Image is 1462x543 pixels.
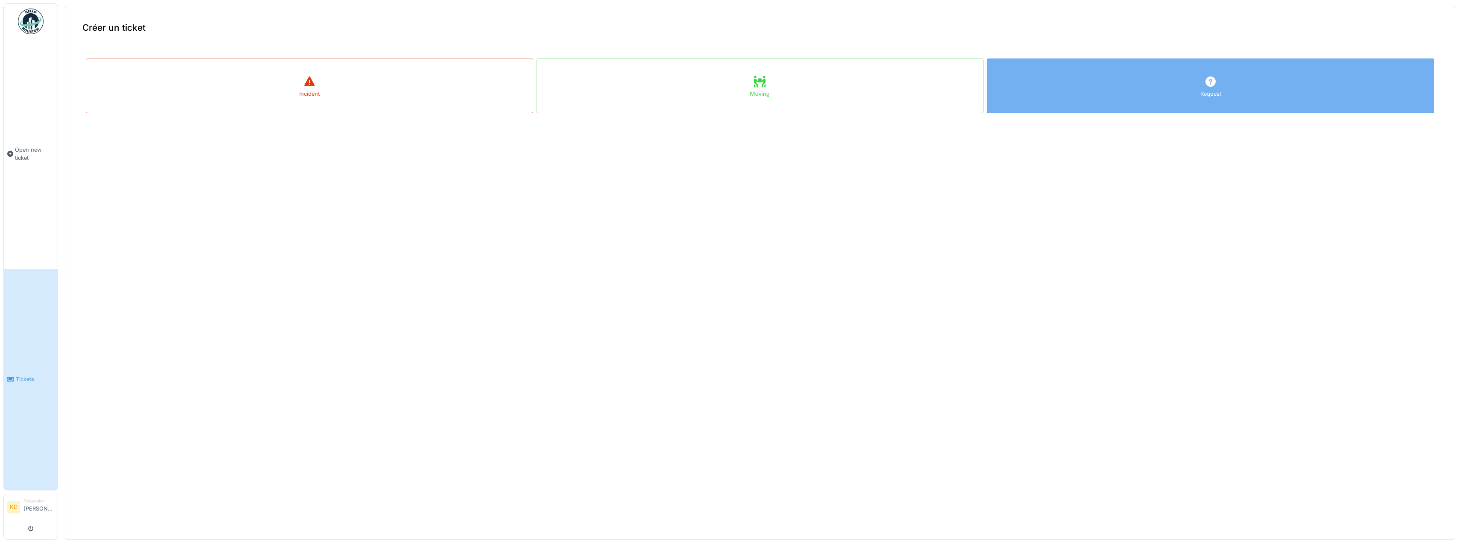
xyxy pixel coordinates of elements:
div: Requester [23,498,54,504]
div: Request [1200,90,1221,98]
div: Incident [299,90,320,98]
a: KD Requester[PERSON_NAME] [7,498,54,518]
a: Tickets [4,269,58,490]
li: [PERSON_NAME] [23,498,54,516]
span: Open new ticket [15,146,54,162]
a: Open new ticket [4,39,58,269]
div: Moving [750,90,770,98]
div: Créer un ticket [65,7,1455,48]
li: KD [7,501,20,514]
span: Tickets [16,375,54,383]
img: Badge_color-CXgf-gQk.svg [18,9,44,34]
